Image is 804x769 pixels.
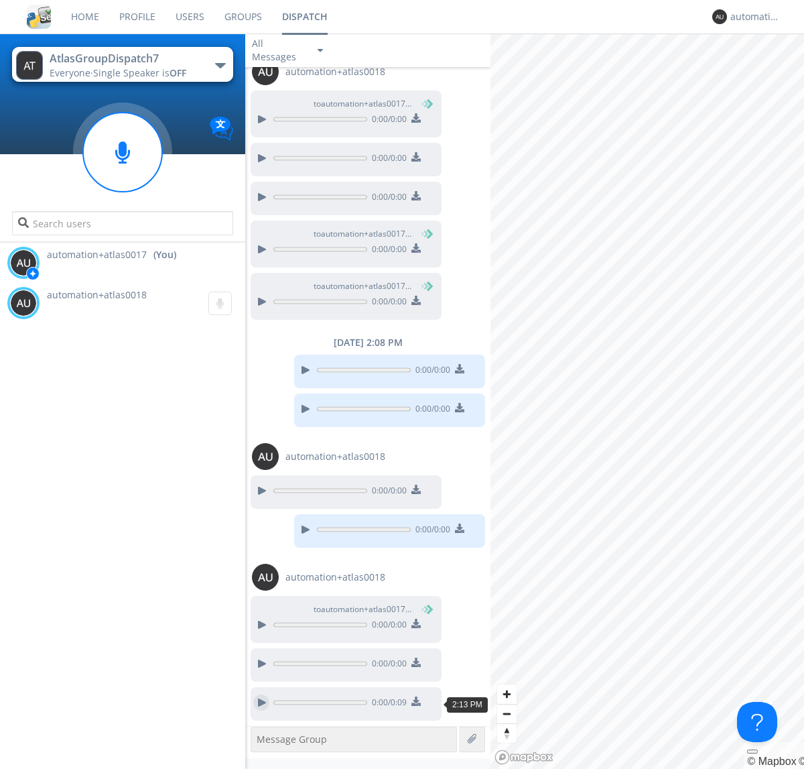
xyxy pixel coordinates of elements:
[10,249,37,276] img: 373638.png
[367,619,407,634] span: 0:00 / 0:00
[411,619,421,628] img: download media button
[12,211,232,235] input: Search users
[210,117,233,140] img: Translation enabled
[412,603,432,615] span: (You)
[455,364,464,373] img: download media button
[285,571,385,584] span: automation+atlas0018
[252,564,279,591] img: 373638.png
[411,658,421,667] img: download media button
[12,47,232,82] button: AtlasGroupDispatch7Everyone·Single Speaker isOFF
[411,243,421,253] img: download media button
[367,697,407,711] span: 0:00 / 0:09
[411,403,450,418] span: 0:00 / 0:00
[730,10,781,23] div: automation+atlas0017
[411,485,421,494] img: download media button
[16,51,43,80] img: 373638.png
[497,723,517,743] button: Reset bearing to north
[411,697,421,706] img: download media button
[497,704,517,723] button: Zoom out
[314,603,414,615] span: to automation+atlas0017
[747,756,796,767] a: Mapbox
[412,280,432,292] span: (You)
[497,685,517,704] button: Zoom in
[367,658,407,672] span: 0:00 / 0:00
[737,702,777,742] iframe: Toggle Customer Support
[47,288,147,301] span: automation+atlas0018
[153,248,176,261] div: (You)
[367,152,407,167] span: 0:00 / 0:00
[411,296,421,305] img: download media button
[712,9,727,24] img: 373638.png
[245,336,490,349] div: [DATE] 2:08 PM
[47,248,147,261] span: automation+atlas0017
[411,364,450,379] span: 0:00 / 0:00
[494,750,553,765] a: Mapbox logo
[412,228,432,239] span: (You)
[452,700,482,709] span: 2:13 PM
[285,65,385,78] span: automation+atlas0018
[367,243,407,258] span: 0:00 / 0:00
[455,403,464,412] img: download media button
[170,66,186,79] span: OFF
[411,152,421,162] img: download media button
[285,450,385,463] span: automation+atlas0018
[367,191,407,206] span: 0:00 / 0:00
[367,485,407,499] span: 0:00 / 0:00
[412,98,432,109] span: (You)
[252,37,306,64] div: All Messages
[314,228,414,240] span: to automation+atlas0017
[27,5,51,29] img: cddb5a64eb264b2086981ab96f4c1ba7
[411,524,450,538] span: 0:00 / 0:00
[314,98,414,110] span: to automation+atlas0017
[314,280,414,292] span: to automation+atlas0017
[50,66,200,80] div: Everyone ·
[252,443,279,470] img: 373638.png
[367,296,407,310] span: 0:00 / 0:00
[252,58,279,85] img: 373638.png
[93,66,186,79] span: Single Speaker is
[411,113,421,123] img: download media button
[411,191,421,200] img: download media button
[367,113,407,128] span: 0:00 / 0:00
[10,290,37,316] img: 373638.png
[497,724,517,743] span: Reset bearing to north
[455,524,464,533] img: download media button
[318,49,323,52] img: caret-down-sm.svg
[747,750,758,754] button: Toggle attribution
[50,51,200,66] div: AtlasGroupDispatch7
